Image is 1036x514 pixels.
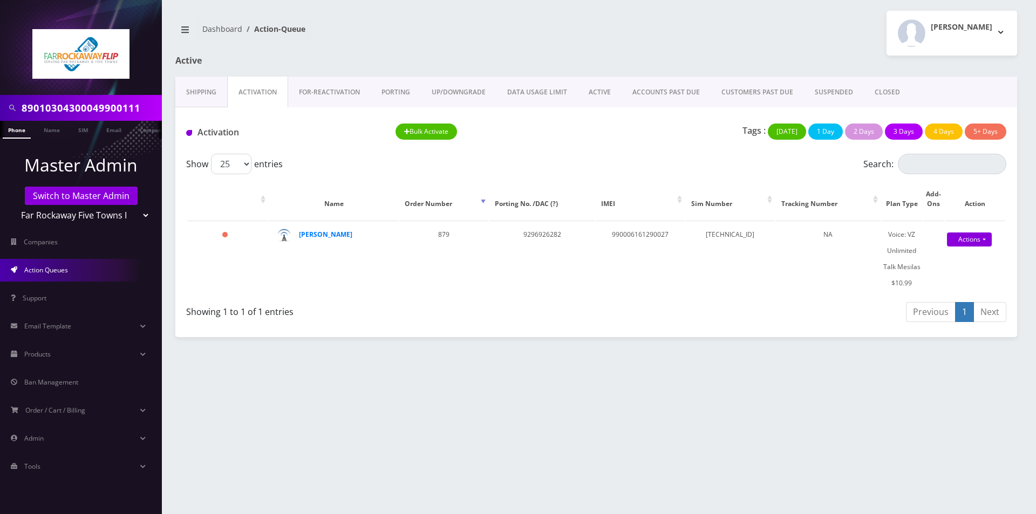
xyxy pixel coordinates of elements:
a: UP/DOWNGRADE [421,77,496,108]
a: Switch to Master Admin [25,187,138,205]
a: Dashboard [202,24,242,34]
input: Search in Company [22,98,159,118]
td: 990006161290027 [596,221,685,297]
a: [PERSON_NAME] [299,230,352,239]
img: Activation [186,130,192,136]
span: Action Queues [24,265,68,275]
a: SIM [73,121,93,138]
nav: breadcrumb [175,18,588,49]
h2: [PERSON_NAME] [931,23,992,32]
span: Admin [24,434,44,443]
a: PORTING [371,77,421,108]
a: Next [973,302,1006,322]
th: : activate to sort column ascending [187,179,268,220]
li: Action-Queue [242,23,305,35]
span: Support [23,293,46,303]
span: Order / Cart / Billing [25,406,85,415]
td: 9296926282 [489,221,595,297]
a: Shipping [175,77,227,108]
button: 1 Day [808,124,843,140]
th: Sim Number: activate to sort column ascending [686,179,775,220]
a: DATA USAGE LIMIT [496,77,578,108]
button: 5+ Days [965,124,1006,140]
td: 879 [399,221,488,297]
th: Add-Ons [923,179,944,220]
th: Plan Type [882,179,922,220]
h1: Activation [186,127,379,138]
span: Companies [24,237,58,246]
a: FOR-REActivation [288,77,371,108]
a: ACTIVE [578,77,622,108]
span: Products [24,349,51,359]
a: Actions [947,232,992,246]
th: IMEI: activate to sort column ascending [596,179,685,220]
th: Porting No. /DAC (?) [489,179,595,220]
span: Email Template [24,321,71,331]
select: Showentries [211,154,251,174]
button: Bulk Activate [396,124,458,140]
a: Company [134,121,171,138]
div: Voice: VZ Unlimited Talk Mesilas $10.99 [882,227,922,291]
td: NA [776,221,881,297]
th: Tracking Number: activate to sort column ascending [776,179,881,220]
a: Name [38,121,65,138]
a: CLOSED [864,77,911,108]
button: 2 Days [845,124,883,140]
a: Previous [906,302,956,322]
a: Phone [3,121,31,139]
h1: Active [175,56,445,66]
button: 3 Days [885,124,923,140]
span: Tools [24,462,40,471]
button: [PERSON_NAME] [887,11,1017,56]
th: Name [269,179,399,220]
label: Search: [863,154,1006,174]
span: Ban Management [24,378,78,387]
a: 1 [955,302,974,322]
img: Far Rockaway Five Towns Flip [32,29,129,79]
p: Tags : [742,124,766,137]
td: [TECHNICAL_ID] [686,221,775,297]
button: [DATE] [768,124,806,140]
a: Email [101,121,127,138]
a: SUSPENDED [804,77,864,108]
a: ACCOUNTS PAST DUE [622,77,711,108]
a: Activation [227,77,288,108]
button: 4 Days [925,124,963,140]
th: Order Number: activate to sort column ascending [399,179,488,220]
label: Show entries [186,154,283,174]
div: Showing 1 to 1 of 1 entries [186,301,588,318]
a: CUSTOMERS PAST DUE [711,77,804,108]
input: Search: [898,154,1006,174]
th: Action [945,179,1005,220]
